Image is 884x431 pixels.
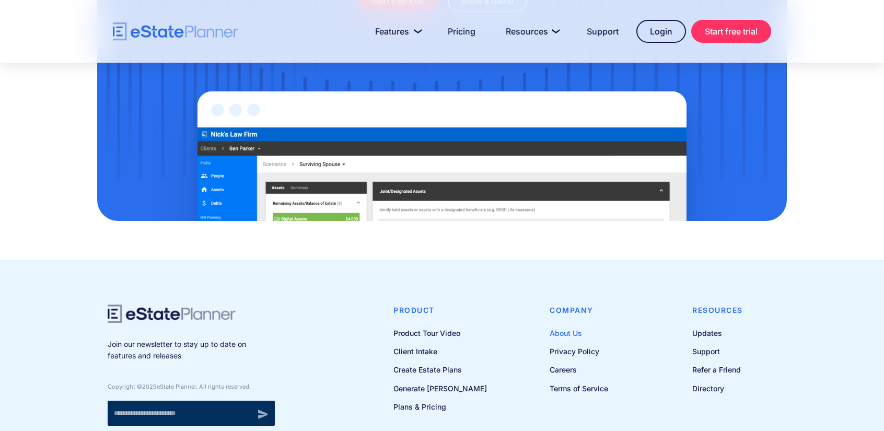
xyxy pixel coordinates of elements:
a: Pricing [435,21,488,42]
span: 2025 [142,383,157,390]
a: Support [692,345,743,358]
a: Terms of Service [550,382,608,395]
a: About Us [550,327,608,340]
p: Join our newsletter to stay up to date on features and releases [108,339,275,362]
a: Create Estate Plans [393,363,487,376]
a: Plans & Pricing [393,400,487,413]
a: Refer a Friend [692,363,743,376]
a: Product Tour Video [393,327,487,340]
a: Client Intake [393,345,487,358]
a: Login [636,20,686,43]
a: Generate [PERSON_NAME] [393,382,487,395]
a: Privacy Policy [550,345,608,358]
a: Directory [692,382,743,395]
div: Copyright © eState Planner. All rights reserved. [108,383,275,390]
a: Updates [692,327,743,340]
h4: Resources [692,305,743,316]
a: home [113,22,238,41]
h4: Company [550,305,608,316]
a: Resources [493,21,569,42]
a: Careers [550,363,608,376]
a: Support [574,21,631,42]
a: Features [363,21,430,42]
h4: Product [393,305,487,316]
form: Newsletter signup [108,401,275,426]
a: Start free trial [691,20,771,43]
